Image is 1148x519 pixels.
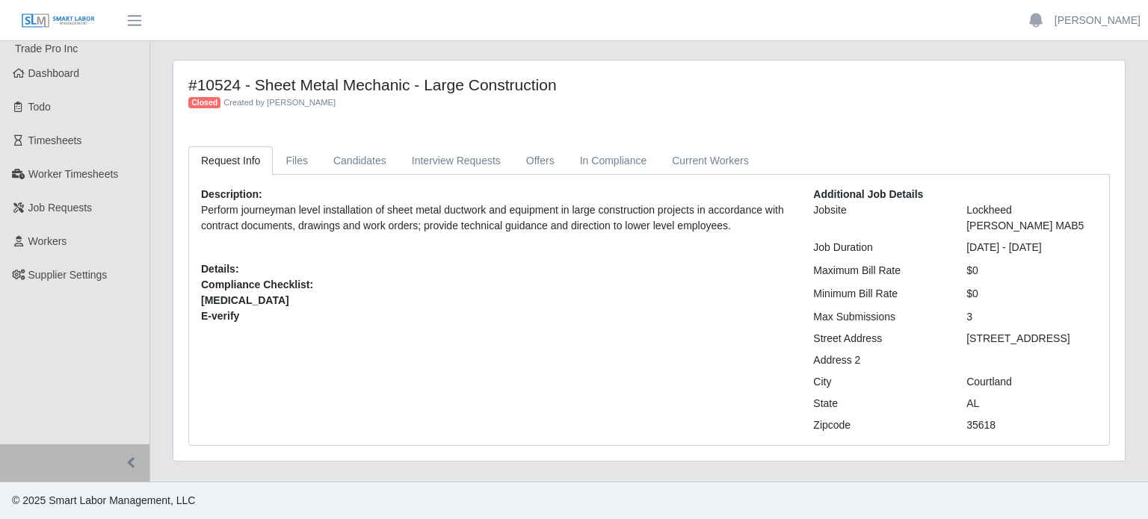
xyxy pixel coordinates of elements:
span: Todo [28,101,51,113]
a: Interview Requests [399,146,513,175]
a: Files [273,146,321,175]
span: Timesheets [28,134,82,146]
div: Lockheed [PERSON_NAME] MAB5 [955,202,1108,234]
span: Dashboard [28,67,80,79]
span: Trade Pro Inc [15,43,78,55]
a: Current Workers [659,146,761,175]
div: Zipcode [802,417,955,433]
b: Compliance Checklist: [201,279,313,290]
a: In Compliance [567,146,660,175]
a: Offers [513,146,567,175]
a: Candidates [321,146,399,175]
span: Worker Timesheets [28,168,118,180]
div: [DATE] - [DATE] [955,240,1108,255]
span: Job Requests [28,202,93,214]
span: Workers [28,235,67,247]
div: Jobsite [802,202,955,234]
div: 35618 [955,417,1108,433]
div: City [802,374,955,390]
div: Maximum Bill Rate [802,263,955,279]
div: Courtland [955,374,1108,390]
b: Description: [201,188,262,200]
span: E-verify [201,308,791,324]
div: AL [955,396,1108,411]
span: Closed [188,97,220,109]
div: Max Submissions [802,309,955,325]
div: State [802,396,955,411]
img: SLM Logo [21,13,96,29]
div: $0 [955,286,1108,302]
div: Address 2 [802,352,955,368]
div: 3 [955,309,1108,325]
div: Street Address [802,331,955,346]
span: [MEDICAL_DATA] [201,293,791,308]
a: [PERSON_NAME] [1055,13,1141,28]
div: Minimum Bill Rate [802,286,955,302]
div: [STREET_ADDRESS] [955,331,1108,346]
div: Job Duration [802,240,955,255]
span: Created by [PERSON_NAME] [223,98,336,107]
a: Request Info [188,146,273,175]
h4: #10524 - Sheet Metal Mechanic - Large Construction [188,75,874,94]
b: Details: [201,263,239,275]
b: Additional Job Details [813,188,923,200]
p: Perform journeyman level installation of sheet metal ductwork and equipment in large construction... [201,202,791,234]
div: $0 [955,263,1108,279]
span: Supplier Settings [28,269,108,281]
span: © 2025 Smart Labor Management, LLC [12,494,195,506]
